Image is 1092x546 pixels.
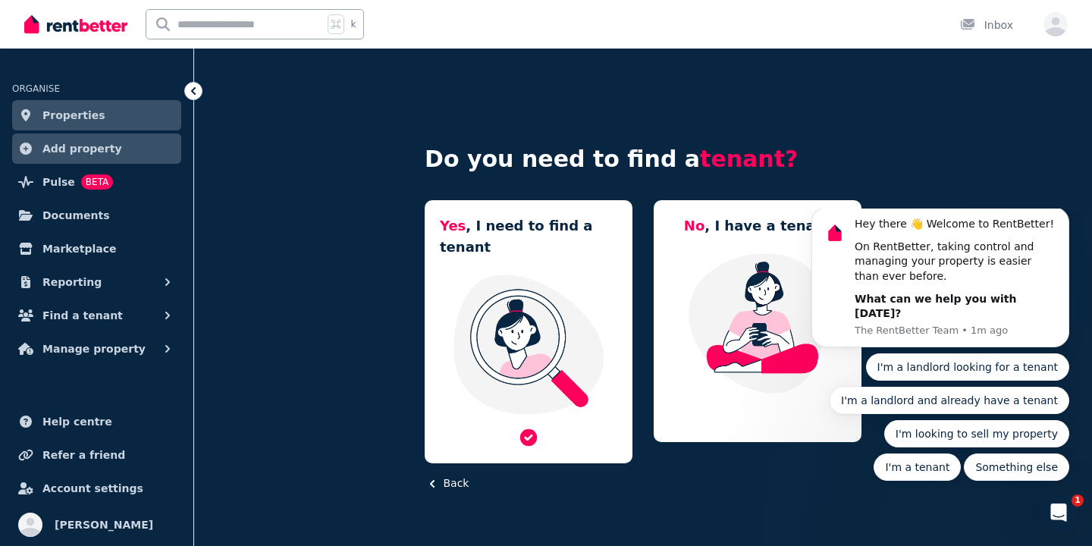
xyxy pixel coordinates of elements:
button: Find a tenant [12,300,181,331]
span: Pulse [42,173,75,191]
h5: , I have a tenant [684,215,831,237]
div: Message content [66,8,269,113]
span: ORGANISE [12,83,60,94]
span: Marketplace [42,240,116,258]
a: Refer a friend [12,440,181,470]
span: 1 [1072,494,1084,507]
span: tenant? [700,146,798,172]
span: Reporting [42,273,102,291]
iframe: Intercom notifications message [789,209,1092,490]
a: PulseBETA [12,167,181,197]
span: Account settings [42,479,143,497]
button: Reporting [12,267,181,297]
span: [PERSON_NAME] [55,516,153,534]
a: Account settings [12,473,181,504]
span: No [684,218,704,234]
img: RentBetter [24,13,127,36]
button: Quick reply: I'm a landlord and already have a tenant [41,178,281,206]
span: Manage property [42,340,146,358]
a: Documents [12,200,181,231]
div: On RentBetter, taking control and managing your property is easier than ever before. [66,31,269,76]
button: Manage property [12,334,181,364]
p: Message from The RentBetter Team, sent 1m ago [66,115,269,129]
button: Back [425,475,469,491]
button: Quick reply: I'm a tenant [85,245,172,272]
a: Help centre [12,406,181,437]
img: Manage my property [669,252,846,394]
iframe: Intercom live chat [1040,494,1077,531]
button: Quick reply: I'm a landlord looking for a tenant [77,145,281,172]
button: Quick reply: I'm looking to sell my property [96,212,281,239]
span: k [350,18,356,30]
button: Quick reply: Something else [175,245,281,272]
span: Refer a friend [42,446,125,464]
div: Quick reply options [23,145,281,272]
span: Properties [42,106,105,124]
h4: Do you need to find a [425,146,861,173]
img: Profile image for The RentBetter Team [34,12,58,36]
h5: , I need to find a tenant [440,215,617,258]
span: Help centre [42,413,112,431]
span: BETA [81,174,113,190]
a: Add property [12,133,181,164]
span: Add property [42,140,122,158]
span: Yes [440,218,466,234]
b: What can we help you with [DATE]? [66,84,227,111]
div: Inbox [960,17,1013,33]
a: Marketplace [12,234,181,264]
span: Find a tenant [42,306,123,325]
span: Documents [42,206,110,224]
div: Hey there 👋 Welcome to RentBetter! [66,8,269,24]
img: I need a tenant [440,273,617,416]
a: Properties [12,100,181,130]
